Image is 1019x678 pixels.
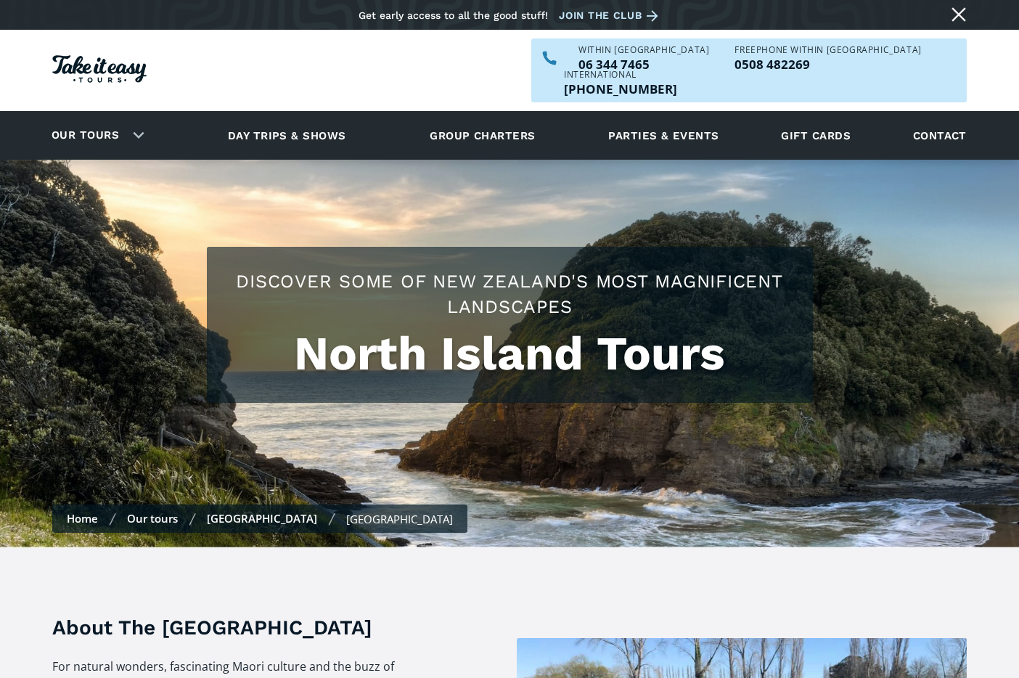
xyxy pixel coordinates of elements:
[734,46,921,54] div: Freephone WITHIN [GEOGRAPHIC_DATA]
[52,55,147,83] img: Take it easy Tours logo
[578,58,709,70] p: 06 344 7465
[564,83,677,95] a: Call us outside of NZ on +6463447465
[412,115,553,155] a: Group charters
[221,269,798,319] h2: Discover some of New Zealand's most magnificent landscapes
[207,511,317,526] a: [GEOGRAPHIC_DATA]
[906,115,974,155] a: Contact
[578,46,709,54] div: WITHIN [GEOGRAPHIC_DATA]
[127,511,178,526] a: Our tours
[346,512,453,526] div: [GEOGRAPHIC_DATA]
[559,7,663,25] a: Join the club
[34,115,155,155] div: Our tours
[564,70,677,79] div: International
[41,118,130,152] a: Our tours
[578,58,709,70] a: Call us within NZ on 063447465
[67,511,98,526] a: Home
[210,115,364,155] a: Day trips & shows
[52,505,467,533] nav: breadcrumbs
[774,115,858,155] a: Gift cards
[52,613,425,642] h3: About The [GEOGRAPHIC_DATA]
[359,9,548,21] div: Get early access to all the good stuff!
[734,58,921,70] a: Call us freephone within NZ on 0508482269
[221,327,798,381] h1: North Island Tours
[564,83,677,95] p: [PHONE_NUMBER]
[601,115,726,155] a: Parties & events
[947,3,970,26] a: Close message
[734,58,921,70] p: 0508 482269
[52,48,147,94] a: Homepage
